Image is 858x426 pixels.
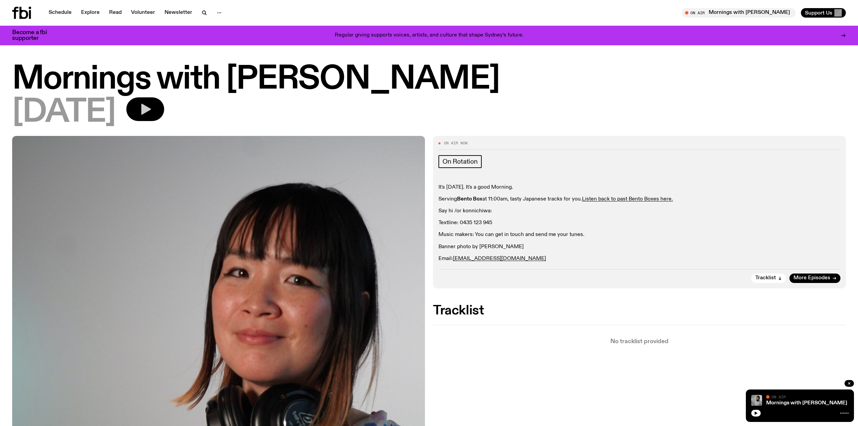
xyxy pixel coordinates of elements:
p: Serving at 11:00am, tasty Japanese tracks for you. [438,196,840,203]
p: Email: [438,256,840,262]
span: On Air [772,395,786,399]
strong: Bento Box [457,196,482,202]
a: Explore [77,8,104,18]
span: On Rotation [443,158,478,165]
p: Say hi /or konnichiwa: [438,208,840,214]
img: Kana Frazer is smiling at the camera with her head tilted slightly to her left. She wears big bla... [751,395,762,406]
p: Textline: 0435 123 945 [438,220,840,226]
span: [DATE] [12,97,116,128]
a: [EMAIL_ADDRESS][DOMAIN_NAME] [453,256,546,261]
a: More Episodes [789,274,840,283]
p: Music makers: You can get in touch and send me your tunes. [438,232,840,238]
p: It's [DATE]. It's a good Morning. [438,184,840,191]
p: No tracklist provided [433,339,846,345]
a: Schedule [45,8,76,18]
p: Banner photo by [PERSON_NAME] [438,244,840,250]
p: Regular giving supports voices, artists, and culture that shape Sydney’s future. [335,32,524,39]
h1: Mornings with [PERSON_NAME] [12,64,846,95]
span: On Air Now [444,141,468,145]
span: More Episodes [793,276,830,281]
button: On AirMornings with [PERSON_NAME] [682,8,796,18]
h3: Become a fbi supporter [12,30,55,41]
button: Support Us [801,8,846,18]
span: Support Us [805,10,832,16]
h2: Tracklist [433,305,846,317]
a: Mornings with [PERSON_NAME] [766,400,847,406]
span: Tracklist [755,276,776,281]
button: Tracklist [751,274,786,283]
a: Volunteer [127,8,159,18]
a: Read [105,8,126,18]
a: On Rotation [438,155,482,168]
a: Listen back to past Bento Boxes here. [582,196,673,202]
a: Newsletter [160,8,196,18]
